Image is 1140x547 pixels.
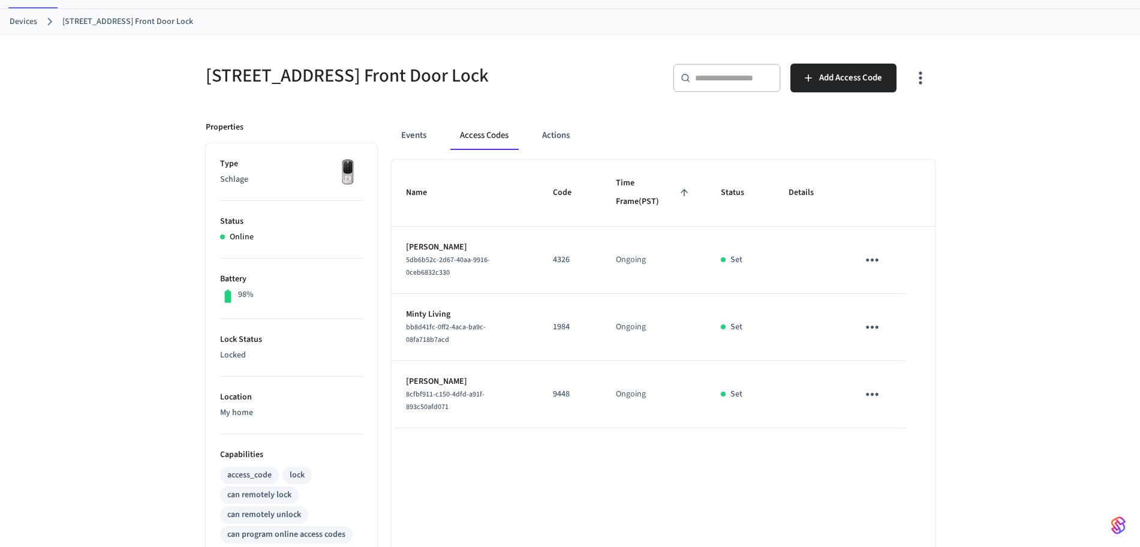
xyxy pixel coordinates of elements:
p: Location [220,391,363,404]
p: Minty Living [406,308,524,321]
p: My home [220,407,363,419]
p: Type [220,158,363,170]
p: Set [730,321,742,333]
span: Details [789,184,829,202]
span: Add Access Code [819,70,882,86]
p: Lock Status [220,333,363,346]
p: Properties [206,121,243,134]
div: can remotely unlock [227,509,301,521]
p: Set [730,388,742,401]
a: Devices [10,16,37,28]
p: Online [230,231,254,244]
p: Battery [220,273,363,285]
button: Add Access Code [790,64,897,92]
a: [STREET_ADDRESS] Front Door Lock [62,16,193,28]
img: SeamLogoGradient.69752ec5.svg [1111,516,1126,535]
button: Events [392,121,436,150]
td: Ongoing [601,294,706,361]
p: 1984 [553,321,587,333]
div: can program online access codes [227,528,345,541]
span: Time Frame(PST) [616,174,692,212]
p: Status [220,215,363,228]
table: sticky table [392,160,935,428]
div: ant example [392,121,935,150]
p: 4326 [553,254,587,266]
span: Status [721,184,760,202]
span: 8cfbf911-c150-4dfd-a91f-893c50afd071 [406,389,485,412]
button: Access Codes [450,121,518,150]
p: Set [730,254,742,266]
span: Name [406,184,443,202]
div: can remotely lock [227,489,291,501]
h5: [STREET_ADDRESS] Front Door Lock [206,64,563,88]
p: Locked [220,349,363,362]
p: Capabilities [220,449,363,461]
span: Code [553,184,587,202]
span: bb8d41fc-0ff2-4aca-ba9c-08fa718b7acd [406,322,486,345]
td: Ongoing [601,227,706,294]
p: [PERSON_NAME] [406,241,524,254]
p: 98% [238,288,254,301]
div: access_code [227,469,272,482]
button: Actions [533,121,579,150]
p: 9448 [553,388,587,401]
span: 5db6b52c-2d67-40aa-9916-0ceb6832c330 [406,255,490,278]
p: Schlage [220,173,363,186]
td: Ongoing [601,361,706,428]
img: Yale Assure Touchscreen Wifi Smart Lock, Satin Nickel, Front [333,158,363,188]
p: [PERSON_NAME] [406,375,524,388]
div: lock [290,469,305,482]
